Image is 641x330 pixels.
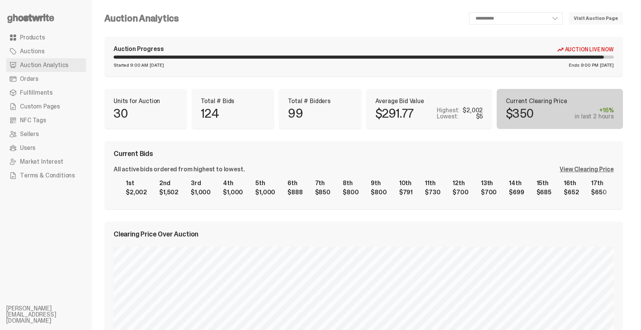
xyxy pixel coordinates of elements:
[437,113,458,120] p: Lowest:
[371,189,387,195] div: $800
[114,107,128,120] p: 30
[126,189,147,195] div: $2,002
[371,180,387,186] div: 9th
[20,172,75,179] span: Terms & Conditions
[600,63,614,67] span: [DATE]
[315,189,330,195] div: $850
[20,48,45,54] span: Auctions
[114,63,148,67] span: Started 9:00 AM
[20,34,45,41] span: Products
[425,189,440,195] div: $730
[20,76,38,82] span: Orders
[6,127,86,141] a: Sellers
[537,180,552,186] div: 15th
[20,103,60,110] span: Custom Pages
[481,189,497,195] div: $700
[437,107,459,113] p: Highest:
[104,14,179,23] h4: Auction Analytics
[6,155,86,169] a: Market Interest
[255,180,275,186] div: 5th
[114,166,245,172] div: All active bids ordered from highest to lowest.
[126,180,147,186] div: 1st
[375,98,483,104] p: Average Bid Value
[560,166,614,172] div: View Clearing Price
[476,113,483,120] div: $5
[20,117,46,123] span: NFC Tags
[288,98,352,104] p: Total # Bidders
[6,113,86,127] a: NFC Tags
[223,180,243,186] div: 4th
[564,180,579,186] div: 16th
[20,62,68,68] span: Auction Analytics
[537,189,552,195] div: $685
[20,90,53,96] span: Fulfillments
[506,107,534,120] p: $350
[6,86,86,100] a: Fulfillments
[201,98,265,104] p: Total # Bids
[463,107,483,113] div: $2,002
[565,46,614,53] span: Auction Live Now
[575,113,614,120] div: in last 2 hours
[255,189,275,195] div: $1,000
[6,31,86,44] a: Products
[509,180,524,186] div: 14th
[6,305,98,324] li: [PERSON_NAME][EMAIL_ADDRESS][DOMAIN_NAME]
[159,180,178,186] div: 2nd
[569,63,598,67] span: Ends 9:00 PM
[6,141,86,155] a: Users
[569,12,623,25] a: Visit Auction Page
[6,100,86,113] a: Custom Pages
[6,72,86,86] a: Orders
[288,107,302,120] p: 99
[481,180,497,186] div: 13th
[591,189,606,195] div: $650
[20,145,35,151] span: Users
[575,107,614,113] div: +16%
[114,46,164,53] div: Auction Progress
[6,44,86,58] a: Auctions
[315,180,330,186] div: 7th
[343,180,358,186] div: 8th
[564,189,579,195] div: $652
[287,189,302,195] div: $888
[6,169,86,182] a: Terms & Conditions
[150,63,164,67] span: [DATE]
[20,159,63,165] span: Market Interest
[509,189,524,195] div: $699
[591,180,606,186] div: 17th
[399,180,413,186] div: 10th
[287,180,302,186] div: 6th
[159,189,178,195] div: $1,502
[20,131,39,137] span: Sellers
[223,189,243,195] div: $1,000
[375,107,413,120] p: $291.77
[191,189,211,195] div: $1,000
[506,98,614,104] p: Current Clearing Price
[6,58,86,72] a: Auction Analytics
[114,231,614,238] div: Clearing Price Over Auction
[191,180,211,186] div: 3rd
[453,189,468,195] div: $700
[343,189,358,195] div: $800
[114,150,614,157] div: Current Bids
[201,107,219,120] p: 124
[399,189,413,195] div: $791
[453,180,468,186] div: 12th
[114,98,178,104] p: Units for Auction
[425,180,440,186] div: 11th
